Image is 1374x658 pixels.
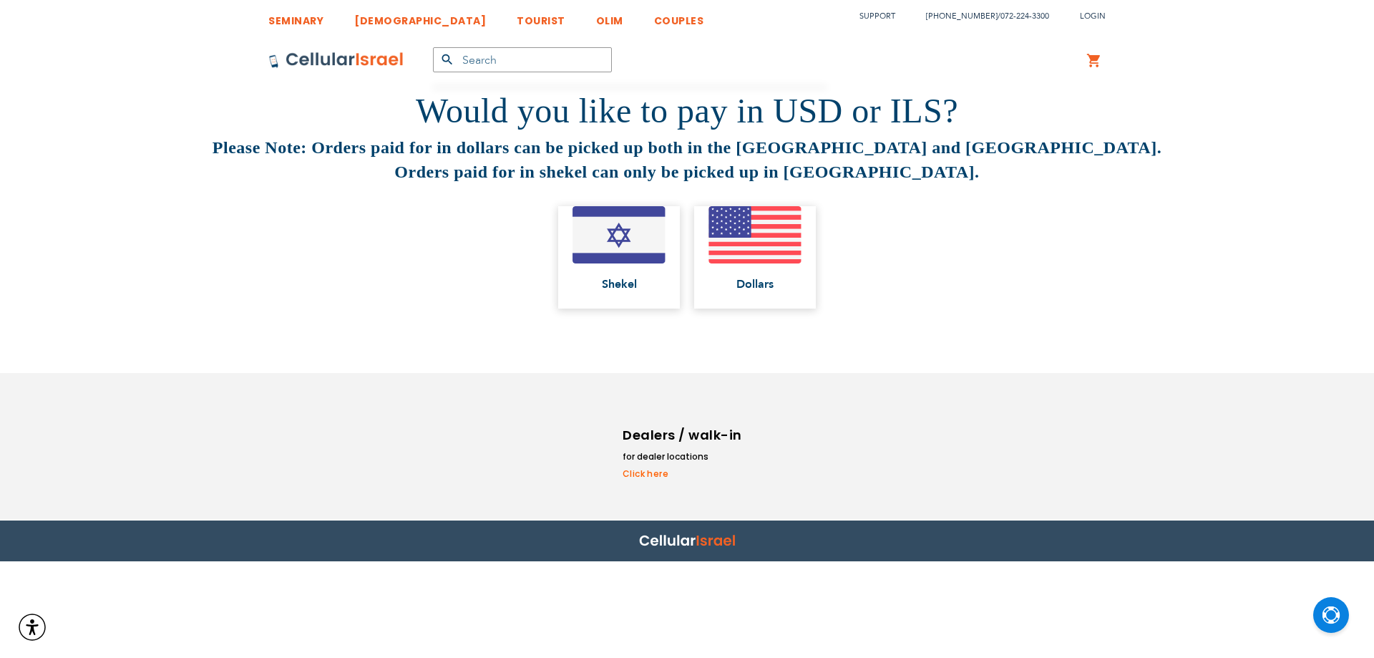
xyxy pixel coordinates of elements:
a: TOURIST [517,4,565,30]
input: Search [433,47,612,72]
a: [PHONE_NUMBER] [926,11,998,21]
a: Support [859,11,895,21]
a: 072-224-3300 [1000,11,1049,21]
a: COUPLES [654,4,704,30]
span: Shekel [602,278,637,291]
a: [DEMOGRAPHIC_DATA] [354,4,486,30]
span: Dollars [736,278,774,291]
li: for dealer locations [623,450,744,464]
a: Shekel [558,206,680,309]
li: / [912,6,1049,26]
h6: Dealers / walk-in [623,425,744,446]
img: Cellular Israel Logo [268,52,404,69]
a: OLIM [596,4,623,30]
a: Click here [623,468,744,480]
strong: Please Note: Orders paid for in dollars can be picked up both in the [GEOGRAPHIC_DATA] and [GEOGR... [213,138,1161,181]
span: Login [1080,11,1106,21]
a: Dollars [694,206,816,309]
a: SEMINARY [268,4,323,30]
